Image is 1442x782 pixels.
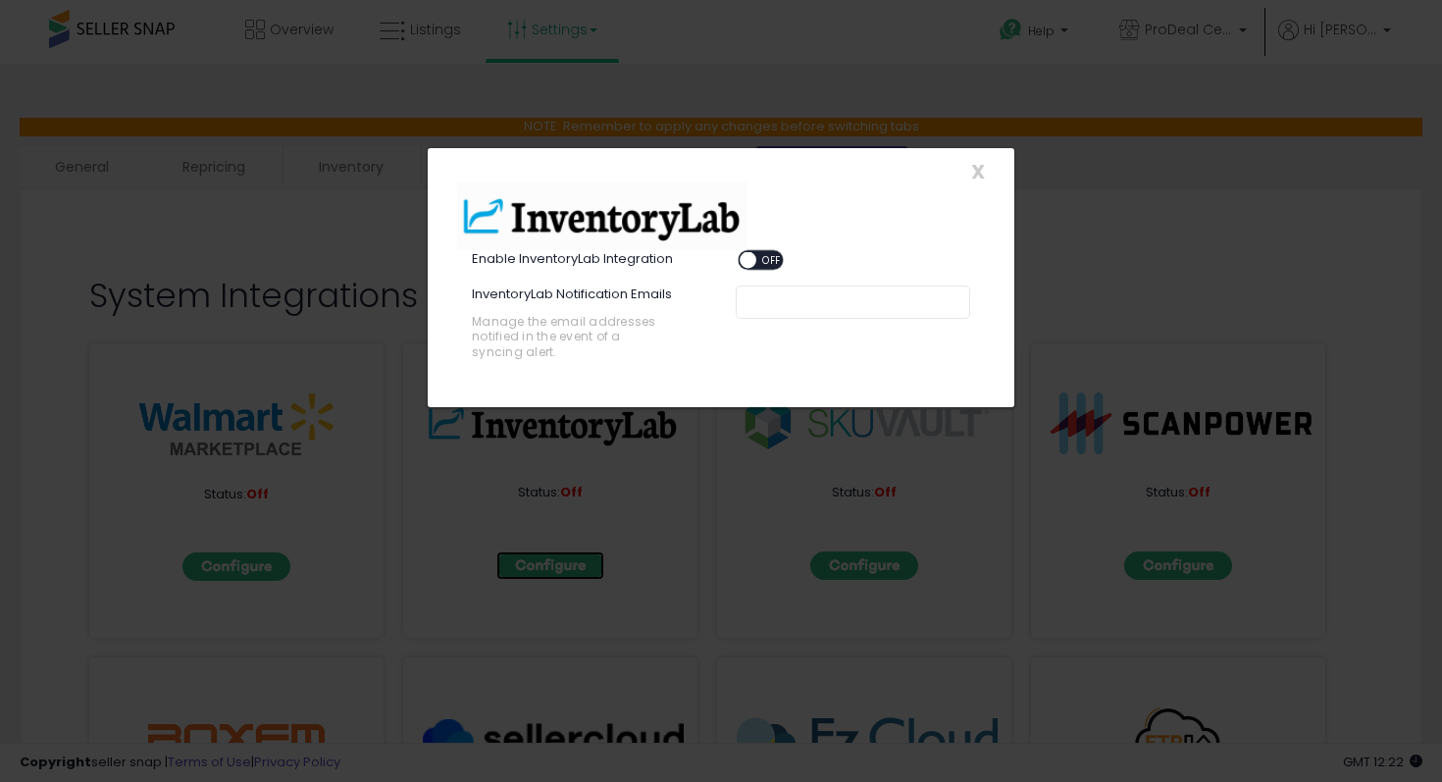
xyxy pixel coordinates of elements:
span: X [971,158,985,185]
label: InventoryLab Notification Emails [472,286,672,304]
span: OFF [756,252,788,269]
label: Enable InventoryLab Integration [472,250,673,269]
span: Manage the email addresses notified in the event of a syncing alert. [472,314,671,359]
img: InventoryLab Logo [457,182,747,250]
